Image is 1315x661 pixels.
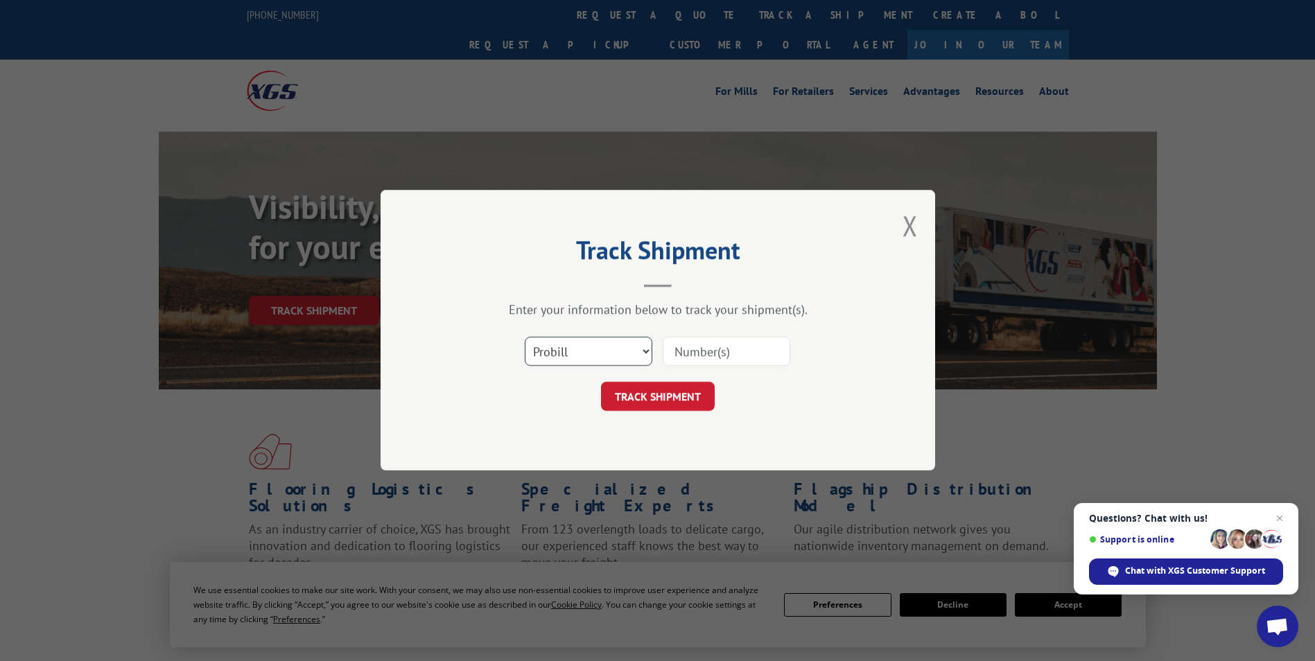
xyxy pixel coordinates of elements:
[601,382,715,412] button: TRACK SHIPMENT
[1089,558,1283,585] span: Chat with XGS Customer Support
[1125,565,1265,577] span: Chat with XGS Customer Support
[663,337,790,367] input: Number(s)
[1257,606,1298,647] a: Open chat
[903,207,918,244] button: Close modal
[1089,513,1283,524] span: Questions? Chat with us!
[1089,534,1205,545] span: Support is online
[450,302,866,318] div: Enter your information below to track your shipment(s).
[450,240,866,267] h2: Track Shipment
